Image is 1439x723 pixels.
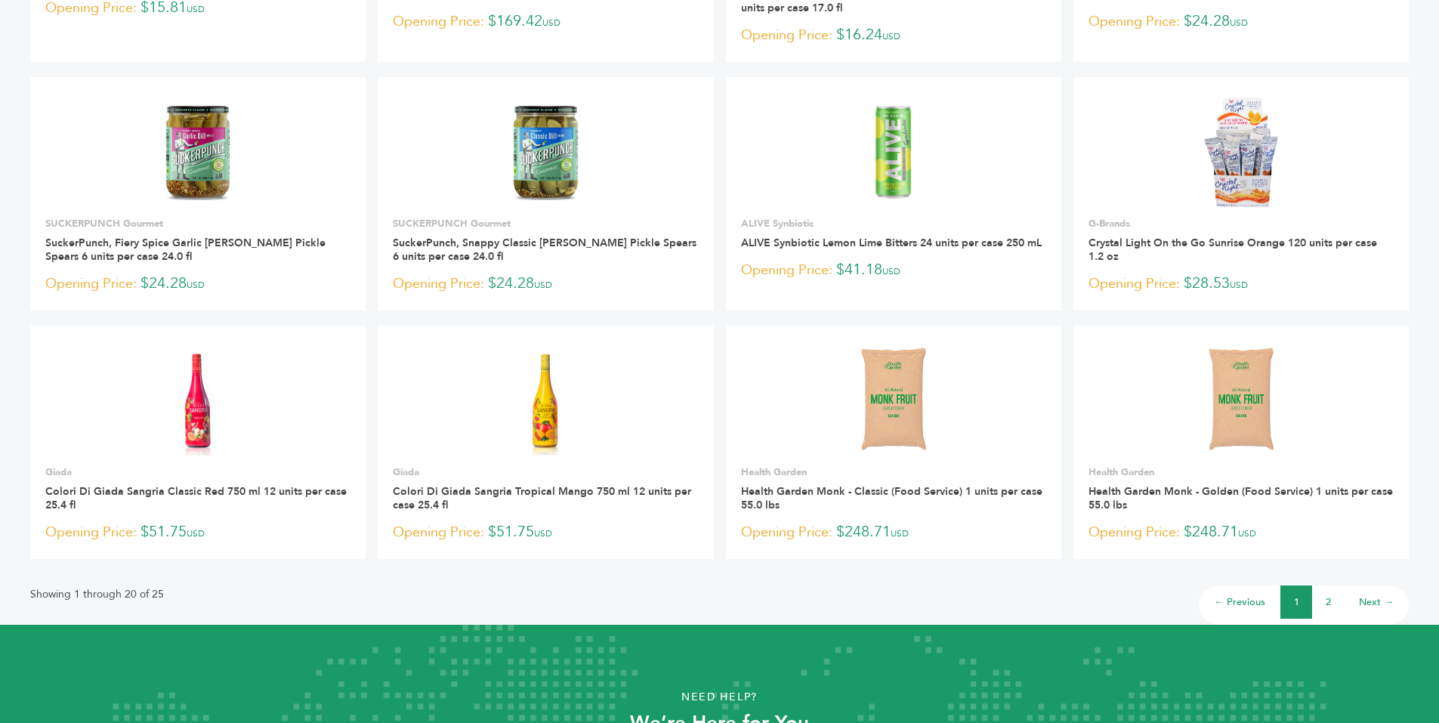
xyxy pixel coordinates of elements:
[741,465,1046,479] p: Health Garden
[1089,521,1394,544] p: $248.71
[45,521,350,544] p: $51.75
[1089,484,1393,512] a: Health Garden Monk - Golden (Food Service) 1 units per case 55.0 lbs
[507,346,584,455] img: Colori Di Giada Sangria Tropical Mango 750 ml 12 units per case 25.4 fl
[45,273,350,295] p: $24.28
[866,98,922,207] img: ALIVE Synbiotic Lemon Lime Bitters 24 units per case 250 mL
[1326,595,1331,609] a: 2
[882,265,900,277] span: USD
[393,217,698,230] p: SUCKERPUNCH Gourmet
[505,97,587,206] img: SuckerPunch, Snappy Classic Dill Pickle Spears 6 units per case 24.0 fl
[741,521,1046,544] p: $248.71
[741,25,832,45] span: Opening Price:
[1089,236,1377,264] a: Crystal Light On the Go Sunrise Orange 120 units per case 1.2 oz
[1089,273,1180,294] span: Opening Price:
[45,273,137,294] span: Opening Price:
[741,217,1046,230] p: ALIVE Synbiotic
[882,30,900,42] span: USD
[858,346,928,455] img: Health Garden Monk - Classic (Food Service) 1 units per case 55.0 lbs
[1089,273,1394,295] p: $28.53
[741,484,1042,512] a: Health Garden Monk - Classic (Food Service) 1 units per case 55.0 lbs
[45,465,350,479] p: Giada
[741,522,832,542] span: Opening Price:
[30,586,164,604] p: Showing 1 through 20 of 25
[1214,595,1265,609] a: ← Previous
[741,260,832,280] span: Opening Price:
[187,3,205,15] span: USD
[542,17,560,29] span: USD
[393,521,698,544] p: $51.75
[45,217,350,230] p: SUCKERPUNCH Gourmet
[1206,346,1277,455] img: Health Garden Monk - Golden (Food Service) 1 units per case 55.0 lbs
[1238,527,1256,539] span: USD
[72,686,1367,709] p: Need Help?
[159,346,236,455] img: Colori Di Giada Sangria Classic Red 750 ml 12 units per case 25.4 fl
[393,484,691,512] a: Colori Di Giada Sangria Tropical Mango 750 ml 12 units per case 25.4 fl
[157,97,239,206] img: SuckerPunch, Fiery Spice Garlic Dill Pickle Spears 6 units per case 24.0 fl
[45,484,347,512] a: Colori Di Giada Sangria Classic Red 750 ml 12 units per case 25.4 fl
[534,527,552,539] span: USD
[1089,11,1180,32] span: Opening Price:
[187,527,205,539] span: USD
[1230,17,1248,29] span: USD
[1230,279,1248,291] span: USD
[1089,217,1394,230] p: G-Brands
[741,236,1042,250] a: ALIVE Synbiotic Lemon Lime Bitters 24 units per case 250 mL
[393,11,484,32] span: Opening Price:
[1187,97,1296,207] img: Crystal Light On the Go Sunrise Orange 120 units per case 1.2 oz
[891,527,909,539] span: USD
[187,279,205,291] span: USD
[1089,522,1180,542] span: Opening Price:
[393,11,698,33] p: $169.42
[45,236,326,264] a: SuckerPunch, Fiery Spice Garlic [PERSON_NAME] Pickle Spears 6 units per case 24.0 fl
[393,273,698,295] p: $24.28
[741,24,1046,47] p: $16.24
[1089,465,1394,479] p: Health Garden
[741,259,1046,282] p: $41.18
[393,465,698,479] p: Giada
[1294,595,1299,609] a: 1
[45,522,137,542] span: Opening Price:
[393,273,484,294] span: Opening Price:
[393,522,484,542] span: Opening Price:
[393,236,696,264] a: SuckerPunch, Snappy Classic [PERSON_NAME] Pickle Spears 6 units per case 24.0 fl
[534,279,552,291] span: USD
[1089,11,1394,33] p: $24.28
[1359,595,1394,609] a: Next →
